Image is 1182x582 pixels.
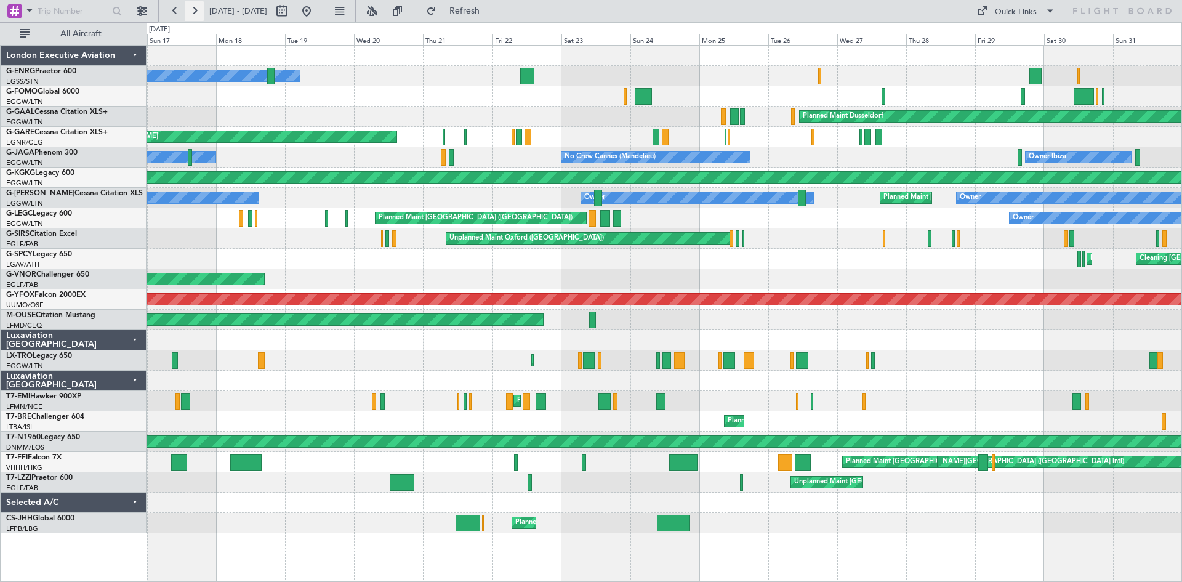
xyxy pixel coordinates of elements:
[975,34,1044,45] div: Fri 29
[6,190,74,197] span: G-[PERSON_NAME]
[995,6,1037,18] div: Quick Links
[6,362,43,371] a: EGGW/LTN
[6,260,39,269] a: LGAV/ATH
[6,402,42,411] a: LFMN/NCE
[515,514,709,532] div: Planned Maint [GEOGRAPHIC_DATA] ([GEOGRAPHIC_DATA])
[439,7,491,15] span: Refresh
[6,271,36,278] span: G-VNOR
[6,179,43,188] a: EGGW/LTN
[492,34,561,45] div: Fri 22
[6,434,41,441] span: T7-N1960
[6,483,38,493] a: EGLF/FAB
[32,30,130,38] span: All Aircraft
[906,34,975,45] div: Thu 28
[6,108,34,116] span: G-GAAL
[6,291,34,299] span: G-YFOX
[6,352,33,360] span: LX-TRO
[970,1,1061,21] button: Quick Links
[565,148,656,166] div: No Crew Cannes (Mandelieu)
[909,453,1124,471] div: [PERSON_NAME][GEOGRAPHIC_DATA] ([GEOGRAPHIC_DATA] Intl)
[6,413,84,421] a: T7-BREChallenger 604
[14,24,134,44] button: All Aircraft
[6,413,31,421] span: T7-BRE
[6,210,33,217] span: G-LEGC
[6,169,74,177] a: G-KGKGLegacy 600
[420,1,494,21] button: Refresh
[6,219,43,228] a: EGGW/LTN
[6,291,86,299] a: G-YFOXFalcon 2000EX
[6,312,95,319] a: M-OUSECitation Mustang
[1013,209,1034,227] div: Owner
[6,301,43,310] a: UUMO/OSF
[6,524,38,533] a: LFPB/LBG
[6,88,79,95] a: G-FOMOGlobal 6000
[6,352,72,360] a: LX-TROLegacy 650
[517,392,620,410] div: Planned Maint [PERSON_NAME]
[699,34,768,45] div: Mon 25
[6,393,81,400] a: T7-EMIHawker 900XP
[6,97,43,107] a: EGGW/LTN
[794,473,997,491] div: Unplanned Maint [GEOGRAPHIC_DATA] ([GEOGRAPHIC_DATA])
[6,190,143,197] a: G-[PERSON_NAME]Cessna Citation XLS
[6,129,108,136] a: G-GARECessna Citation XLS+
[6,68,35,75] span: G-ENRG
[6,210,72,217] a: G-LEGCLegacy 600
[6,169,35,177] span: G-KGKG
[6,149,34,156] span: G-JAGA
[6,515,74,522] a: CS-JHHGlobal 6000
[6,474,31,482] span: T7-LZZI
[883,188,1077,207] div: Planned Maint [GEOGRAPHIC_DATA] ([GEOGRAPHIC_DATA])
[630,34,699,45] div: Sun 24
[6,77,39,86] a: EGSS/STN
[728,412,876,430] div: Planned Maint Warsaw ([GEOGRAPHIC_DATA])
[6,321,42,330] a: LFMD/CEQ
[1113,34,1182,45] div: Sun 31
[38,2,108,20] input: Trip Number
[216,34,285,45] div: Mon 18
[1044,34,1113,45] div: Sat 30
[803,107,883,126] div: Planned Maint Dusseldorf
[6,474,73,482] a: T7-LZZIPraetor 600
[6,280,38,289] a: EGLF/FAB
[846,453,1051,471] div: Planned Maint [GEOGRAPHIC_DATA] ([GEOGRAPHIC_DATA] Intl)
[6,138,43,147] a: EGNR/CEG
[837,34,906,45] div: Wed 27
[6,230,77,238] a: G-SIRSCitation Excel
[6,108,108,116] a: G-GAALCessna Citation XLS+
[6,454,62,461] a: T7-FFIFalcon 7X
[379,209,573,227] div: Planned Maint [GEOGRAPHIC_DATA] ([GEOGRAPHIC_DATA])
[6,88,38,95] span: G-FOMO
[6,68,76,75] a: G-ENRGPraetor 600
[6,240,38,249] a: EGLF/FAB
[6,251,33,258] span: G-SPCY
[584,188,605,207] div: Owner
[6,434,80,441] a: T7-N1960Legacy 650
[449,229,604,248] div: Unplanned Maint Oxford ([GEOGRAPHIC_DATA])
[6,443,44,452] a: DNMM/LOS
[6,312,36,319] span: M-OUSE
[6,199,43,208] a: EGGW/LTN
[960,188,981,207] div: Owner
[6,393,30,400] span: T7-EMI
[6,422,34,432] a: LTBA/ISL
[6,230,30,238] span: G-SIRS
[285,34,354,45] div: Tue 19
[423,34,492,45] div: Thu 21
[6,271,89,278] a: G-VNORChallenger 650
[1029,148,1066,166] div: Owner Ibiza
[561,34,630,45] div: Sat 23
[147,34,216,45] div: Sun 17
[6,129,34,136] span: G-GARE
[354,34,423,45] div: Wed 20
[6,118,43,127] a: EGGW/LTN
[6,463,42,472] a: VHHH/HKG
[6,149,78,156] a: G-JAGAPhenom 300
[6,158,43,168] a: EGGW/LTN
[209,6,267,17] span: [DATE] - [DATE]
[6,454,28,461] span: T7-FFI
[6,251,72,258] a: G-SPCYLegacy 650
[6,515,33,522] span: CS-JHH
[149,25,170,35] div: [DATE]
[768,34,837,45] div: Tue 26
